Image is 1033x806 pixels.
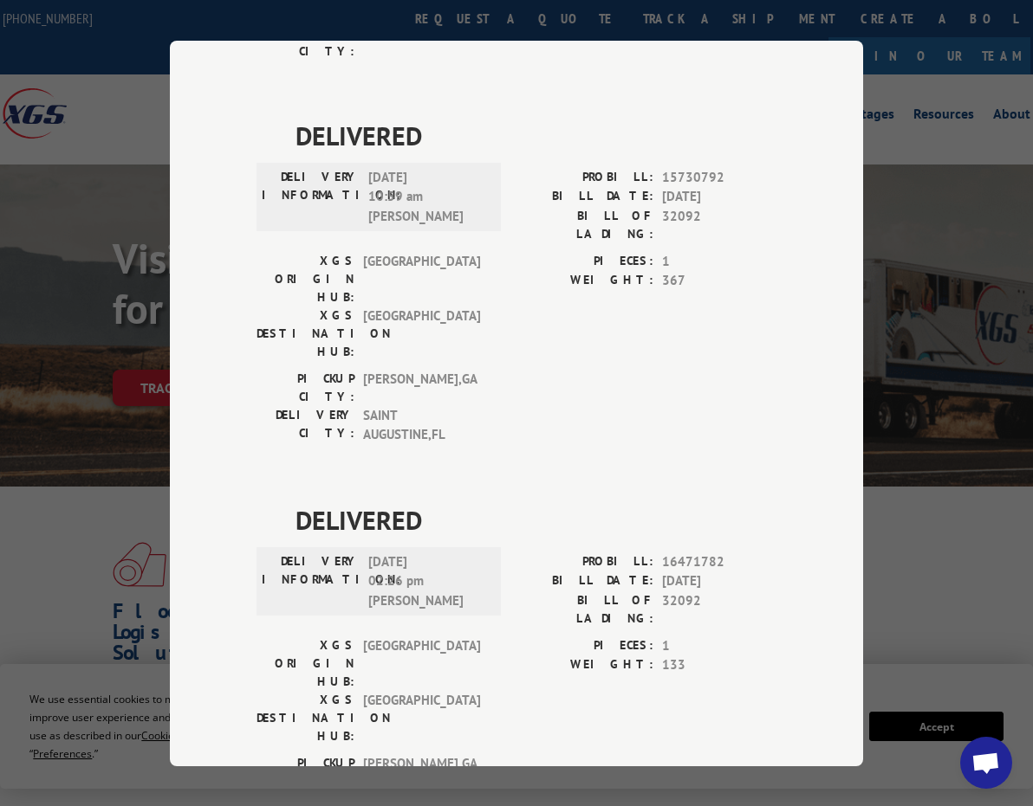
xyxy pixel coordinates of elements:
[363,251,480,306] span: [GEOGRAPHIC_DATA]
[662,571,776,591] span: [DATE]
[363,405,480,444] span: SAINT AUGUSTINE , FL
[516,206,653,242] label: BILL OF LADING:
[368,551,485,610] span: [DATE] 02:26 pm [PERSON_NAME]
[516,167,653,187] label: PROBILL:
[363,369,480,405] span: [PERSON_NAME] , GA
[257,23,354,60] label: DELIVERY CITY:
[516,187,653,207] label: BILL DATE:
[296,115,776,154] span: DELIVERED
[960,737,1012,789] div: Open chat
[662,251,776,271] span: 1
[262,551,360,610] label: DELIVERY INFORMATION:
[662,271,776,291] span: 367
[363,753,480,790] span: [PERSON_NAME] , GA
[257,251,354,306] label: XGS ORIGIN HUB:
[363,635,480,690] span: [GEOGRAPHIC_DATA]
[368,167,485,226] span: [DATE] 10:59 am [PERSON_NAME]
[257,753,354,790] label: PICKUP CITY:
[516,635,653,655] label: PIECES:
[516,655,653,675] label: WEIGHT:
[516,251,653,271] label: PIECES:
[296,500,776,538] span: DELIVERED
[363,690,480,745] span: [GEOGRAPHIC_DATA]
[516,571,653,591] label: BILL DATE:
[262,167,360,226] label: DELIVERY INFORMATION:
[516,551,653,571] label: PROBILL:
[257,635,354,690] label: XGS ORIGIN HUB:
[257,369,354,405] label: PICKUP CITY:
[257,306,354,360] label: XGS DESTINATION HUB:
[662,635,776,655] span: 1
[363,23,480,60] span: KENT , WA
[662,551,776,571] span: 16471782
[363,306,480,360] span: [GEOGRAPHIC_DATA]
[662,655,776,675] span: 133
[516,590,653,627] label: BILL OF LADING:
[516,271,653,291] label: WEIGHT:
[662,206,776,242] span: 32092
[662,167,776,187] span: 15730792
[257,690,354,745] label: XGS DESTINATION HUB:
[662,590,776,627] span: 32092
[662,187,776,207] span: [DATE]
[257,405,354,444] label: DELIVERY CITY:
